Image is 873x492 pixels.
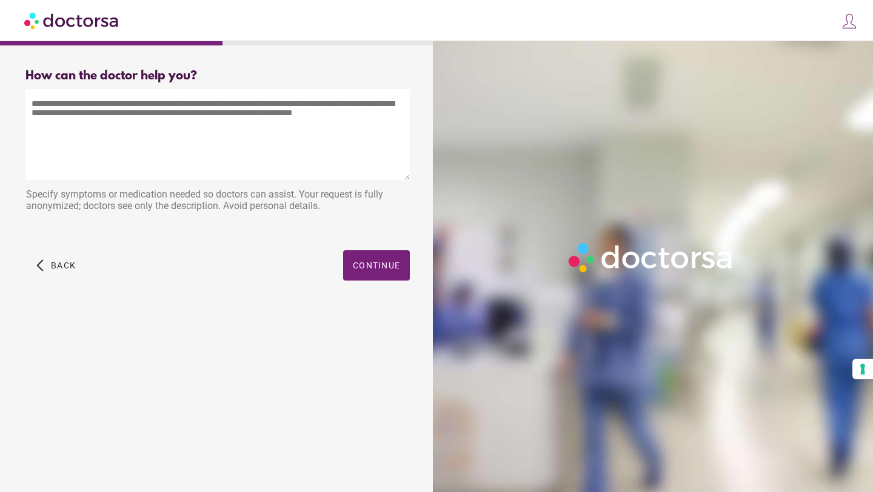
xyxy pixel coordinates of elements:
[841,13,858,30] img: icons8-customer-100.png
[353,261,400,270] span: Continue
[51,261,76,270] span: Back
[25,69,410,83] div: How can the doctor help you?
[564,238,738,277] img: Logo-Doctorsa-trans-White-partial-flat.png
[852,359,873,379] button: Your consent preferences for tracking technologies
[32,250,81,281] button: arrow_back_ios Back
[25,182,410,221] div: Specify symptoms or medication needed so doctors can assist. Your request is fully anonymized; do...
[343,250,410,281] button: Continue
[24,7,120,34] img: Doctorsa.com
